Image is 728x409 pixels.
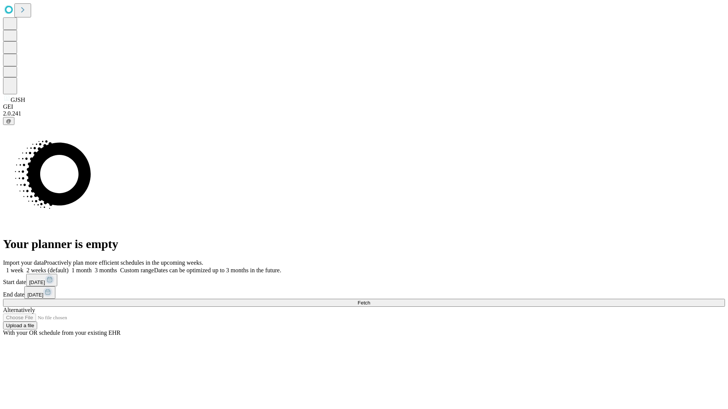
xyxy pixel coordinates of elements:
h1: Your planner is empty [3,237,725,251]
span: GJSH [11,97,25,103]
button: [DATE] [24,286,55,299]
span: 1 month [72,267,92,273]
span: 1 week [6,267,24,273]
button: Fetch [3,299,725,307]
span: [DATE] [29,279,45,285]
span: @ [6,118,11,124]
span: Proactively plan more efficient schedules in the upcoming weeks. [44,259,203,266]
div: 2.0.241 [3,110,725,117]
button: [DATE] [26,274,57,286]
span: Fetch [358,300,370,306]
div: GEI [3,103,725,110]
span: Alternatively [3,307,35,313]
div: Start date [3,274,725,286]
button: Upload a file [3,322,37,329]
span: 2 weeks (default) [27,267,69,273]
div: End date [3,286,725,299]
button: @ [3,117,14,125]
span: Import your data [3,259,44,266]
span: With your OR schedule from your existing EHR [3,329,121,336]
span: Custom range [120,267,154,273]
span: Dates can be optimized up to 3 months in the future. [154,267,281,273]
span: 3 months [95,267,117,273]
span: [DATE] [27,292,43,298]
